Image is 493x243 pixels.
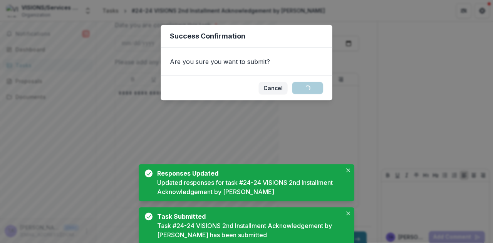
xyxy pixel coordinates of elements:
[157,221,342,240] div: Task #24-24 VISIONS 2nd Installment Acknowledgement by [PERSON_NAME] has been submitted
[344,209,353,218] button: Close
[157,169,339,178] div: Responses Updated
[259,82,288,94] button: Cancel
[157,212,339,221] div: Task Submitted
[344,166,353,175] button: Close
[157,178,342,196] div: Updated responses for task #24-24 VISIONS 2nd Installment Acknowledgement by [PERSON_NAME]
[161,25,332,48] header: Success Confirmation
[161,48,332,75] div: Are you sure you want to submit?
